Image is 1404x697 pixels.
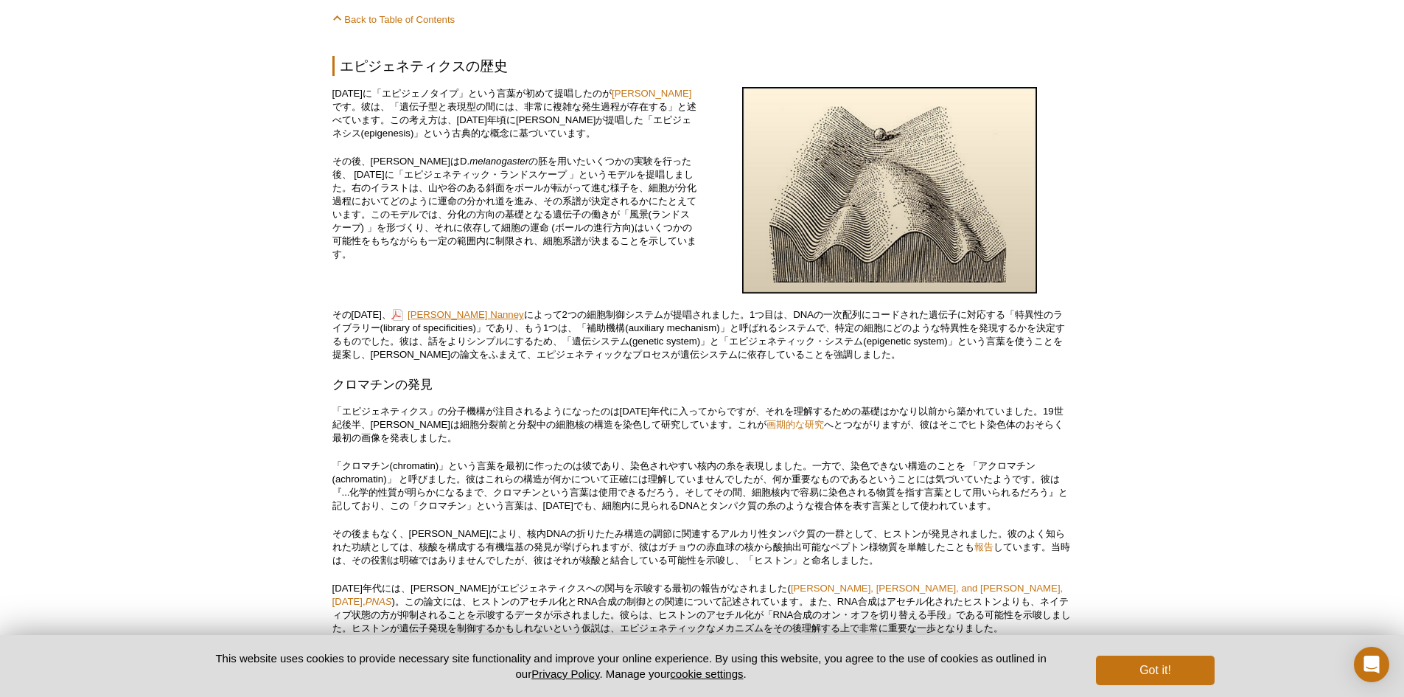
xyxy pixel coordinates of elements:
a: [PERSON_NAME] [612,88,691,99]
a: 報告 [974,541,993,552]
p: その[DATE]、 によって2つの細胞制御システムが提唱されました。1つ目は、DNAの一次配列にコードされた遺伝子に対応する「特異性のライブラリー(library of specificitie... [332,308,1072,361]
a: Back to Table of Contents [332,14,455,25]
a: Privacy Policy [531,667,599,680]
p: その後まもなく、[PERSON_NAME]により、核内DNAの折りたたみ構造の調節に関連するアルカリ性タンパク質の一群として、ヒストンが発見されました。彼のよく知られた功績としては、核酸を構成す... [332,527,1072,567]
p: その後、[PERSON_NAME]はD. の胚を用いたいくつかの実験を行った後、 [DATE]に「エピジェネティック・ランドスケープ 」というモデルを提唱しました。右のイラストは、山や谷のある斜... [332,155,697,261]
p: [DATE]に「エピジェノタイプ」という言葉が初めて提唱したのが です。彼は、「遺伝子型と表現型の間には、非常に複雑な発生過程が存在する」と述べています。この考え方は、[DATE]年頃に[PER... [332,87,697,140]
a: [PERSON_NAME], [PERSON_NAME], and [PERSON_NAME], [DATE],PNAS [332,583,1064,607]
h2: エピジェネティクスの歴史 [332,56,1072,76]
p: 「エピジェネティクス」の分子機構が注目されるようになったのは[DATE]年代に入ってからですが、それを理解するための基礎はかなり以前から築かれていました。19世紀後半、[PERSON_NAME]... [332,405,1072,445]
a: 画期的な研究 [766,419,824,430]
img: Waddington [742,87,1037,294]
h3: クロマチンの発見 [332,376,1072,394]
div: Open Intercom Messenger [1354,647,1389,682]
i: PNAS [366,596,392,607]
p: This website uses cookies to provide necessary site functionality and improve your online experie... [190,651,1072,682]
button: cookie settings [670,667,743,680]
button: Got it! [1096,656,1214,685]
p: [DATE]年代には、[PERSON_NAME]がエピジェネティクスへの関与を示唆する最初の報告がなされました( )。この論文には、ヒストンのアセチル化とRNA合成の制御との関連について記述され... [332,582,1072,635]
em: melanogaster [469,156,528,167]
p: 「クロマチン(chromatin)」という言葉を最初に作ったのは彼であり、染色されやすい核内の糸を表現しました。一方で、染色できない構造のことを 「アクロマチン(achromatin)」 と呼び... [332,460,1072,513]
a: [PERSON_NAME] Nanney [391,308,524,322]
